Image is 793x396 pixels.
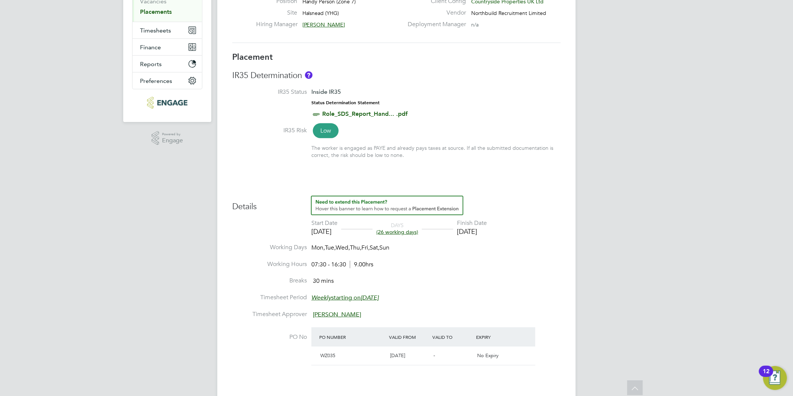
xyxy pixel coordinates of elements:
strong: Status Determination Statement [311,100,380,105]
div: [DATE] [457,227,487,236]
span: Thu, [350,244,361,251]
span: WZ035 [320,352,335,359]
span: Fri, [361,244,370,251]
label: Working Days [232,244,307,251]
span: - [434,352,435,359]
button: How to extend a Placement? [311,196,463,215]
label: Vendor [403,9,466,17]
a: Powered byEngage [152,131,183,145]
div: Expiry [474,330,518,344]
a: Role_SDS_Report_Hand... .pdf [322,110,408,117]
span: Powered by [162,131,183,137]
span: Engage [162,137,183,144]
label: Timesheet Approver [232,310,307,318]
span: n/a [471,21,479,28]
span: 30 mins [313,278,334,285]
div: DAYS [373,222,422,235]
button: Reports [133,56,202,72]
div: Valid To [431,330,475,344]
label: Timesheet Period [232,294,307,301]
a: Go to home page [132,97,202,109]
div: Finish Date [457,219,487,227]
span: Reports [140,61,162,68]
em: Weekly [311,294,331,301]
span: Tue, [325,244,336,251]
div: 07:30 - 16:30 [311,261,373,269]
label: IR35 Risk [232,127,307,134]
span: Sun [379,244,389,251]
b: Placement [232,52,273,62]
div: Valid From [387,330,431,344]
span: [PERSON_NAME] [302,21,345,28]
img: northbuildrecruit-logo-retina.png [147,97,187,109]
span: Inside IR35 [311,88,341,95]
a: Placements [140,8,172,15]
span: Wed, [336,244,350,251]
span: [PERSON_NAME] [313,311,361,318]
button: Finance [133,39,202,55]
div: Start Date [311,219,338,227]
label: Working Hours [232,260,307,268]
label: Breaks [232,277,307,285]
span: Halsnead (YHG) [302,10,339,16]
button: Timesheets [133,22,202,38]
h3: Details [232,196,561,212]
span: Low [313,123,339,138]
div: PO Number [317,330,387,344]
label: Deployment Manager [403,21,466,28]
label: Site [256,9,297,17]
span: Mon, [311,244,325,251]
button: Preferences [133,72,202,89]
span: Northbuild Recruitment Limited [471,10,546,16]
label: Hiring Manager [256,21,297,28]
span: starting on [311,294,379,301]
span: 9.00hrs [350,261,373,268]
div: The worker is engaged as PAYE and already pays taxes at source. If all the submitted documentatio... [311,145,561,158]
span: Timesheets [140,27,171,34]
em: [DATE] [361,294,379,301]
h3: IR35 Determination [232,70,561,81]
span: [DATE] [390,352,405,359]
label: IR35 Status [232,88,307,96]
label: PO No [232,333,307,341]
span: Sat, [370,244,379,251]
span: Preferences [140,77,172,84]
span: No Expiry [477,352,498,359]
div: [DATE] [311,227,338,236]
span: (26 working days) [376,229,418,235]
button: About IR35 [305,71,312,79]
button: Open Resource Center, 12 new notifications [763,366,787,390]
span: Finance [140,44,161,51]
div: 12 [763,371,769,381]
